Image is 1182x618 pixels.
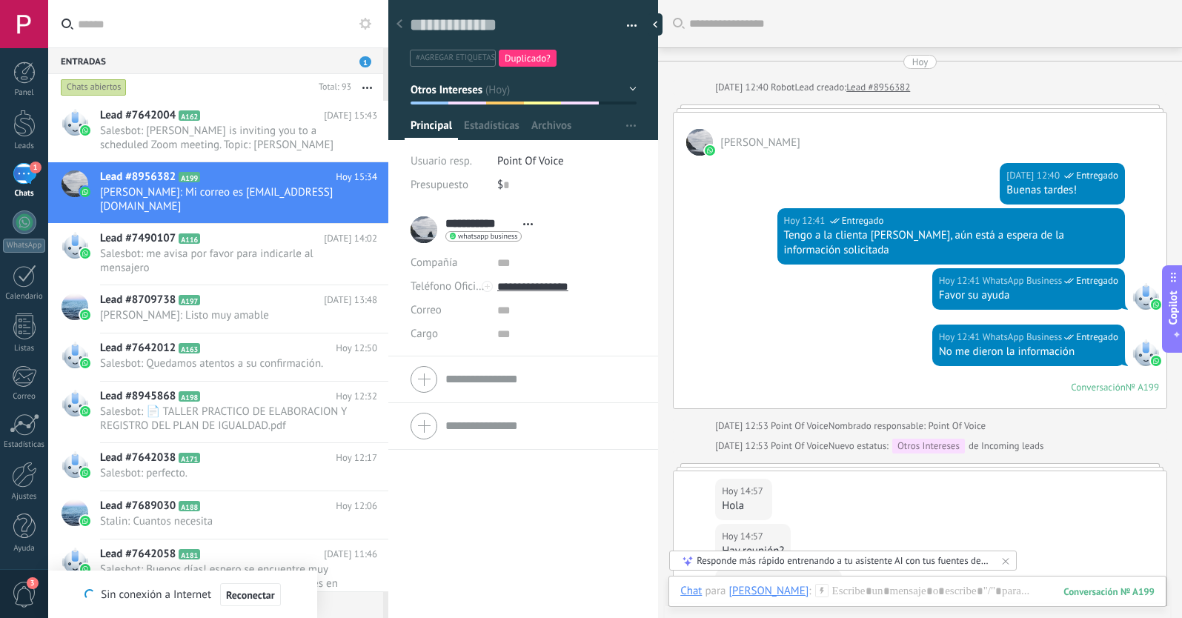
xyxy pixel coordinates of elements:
[179,343,200,353] span: A163
[359,56,371,67] span: 1
[464,119,519,140] span: Estadísticas
[48,101,388,162] a: Lead #7642004 A162 [DATE] 15:43 Salesbot: [PERSON_NAME] is inviting you to a scheduled Zoom meeti...
[411,322,486,345] div: Cargo
[771,81,794,93] span: Robot
[1076,330,1118,345] span: Entregado
[411,150,486,173] div: Usuario resp.
[1132,339,1159,366] span: WhatsApp Business
[80,406,90,416] img: waba.svg
[27,577,39,589] span: 3
[100,547,176,562] span: Lead #7642058
[30,162,41,173] span: 1
[3,88,46,98] div: Panel
[939,288,1118,303] div: Favor su ayuda
[411,303,442,317] span: Correo
[3,492,46,502] div: Ajustes
[416,53,495,63] span: #agregar etiquetas
[179,233,200,244] span: A116
[846,80,910,95] a: Lead #8956382
[497,154,564,168] span: Point Of Voice
[722,499,766,514] div: Hola
[336,499,377,514] span: Hoy 12:06
[100,308,349,322] span: [PERSON_NAME]: Listo muy amable
[3,440,46,450] div: Estadísticas
[336,389,377,404] span: Hoy 12:32
[722,529,766,544] div: Hoy 14:57
[336,341,377,356] span: Hoy 12:50
[829,439,1044,453] div: de Incoming leads
[1006,183,1118,198] div: Buenas tardes!
[100,231,176,246] span: Lead #7490107
[100,341,176,356] span: Lead #7642012
[1076,168,1118,183] span: Entregado
[497,173,637,197] div: $
[795,80,847,95] div: Lead creado:
[48,162,388,223] a: Lead #8956382 A199 Hoy 15:34 [PERSON_NAME]: Mi correo es [EMAIL_ADDRESS][DOMAIN_NAME]
[80,310,90,320] img: waba.svg
[80,358,90,368] img: waba.svg
[100,293,176,308] span: Lead #8709738
[939,273,983,288] div: Hoy 12:41
[939,345,1118,359] div: No me dieron la información
[411,274,486,298] button: Teléfono Oficina
[80,468,90,478] img: waba.svg
[715,419,771,433] div: [DATE] 12:53
[80,125,90,136] img: waba.svg
[3,142,46,151] div: Leads
[766,574,834,589] span: Owen Donoso
[3,189,46,199] div: Chats
[48,539,388,600] a: Lead #7642058 A181 [DATE] 11:46 Salesbot: Buenos días! espero se encuentre muy bien. Hace poco no...
[48,224,388,285] a: Lead #7490107 A116 [DATE] 14:02 Salesbot: me avisa por favor para indicarle al mensajero
[892,439,965,453] div: Otros Intereses
[1071,381,1126,393] div: Conversación
[80,248,90,259] img: waba.svg
[411,154,472,168] span: Usuario resp.
[48,443,388,491] a: Lead #7642038 A171 Hoy 12:17 Salesbot: perfecto.
[100,499,176,514] span: Lead #7689030
[983,273,1063,288] span: WhatsApp Business
[48,47,383,74] div: Entradas
[48,382,388,442] a: Lead #8945868 A198 Hoy 12:32 Salesbot: 📄 TALLER PRACTICO DE ELABORACION Y REGISTRO DEL PLAN DE IG...
[61,79,127,96] div: Chats abiertos
[336,451,377,465] span: Hoy 12:17
[829,439,889,453] span: Nuevo estatus:
[686,129,713,156] span: Owen Donoso
[705,584,726,599] span: para
[784,228,1118,258] div: Tengo a la clienta [PERSON_NAME], aún está a espera de la información solicitada
[648,13,663,36] div: Ocultar
[179,172,200,182] span: A199
[100,562,349,591] span: Salesbot: Buenos días! espero se encuentre muy bien. Hace poco nos escribió mostrando interés en ...
[226,590,275,600] span: Reconectar
[983,330,1063,345] span: WhatsApp Business
[84,582,280,607] div: Sin conexión a Internet
[697,554,991,567] div: Responde más rápido entrenando a tu asistente AI con tus fuentes de datos
[1132,283,1159,310] span: WhatsApp Business
[1151,299,1161,310] img: waba.svg
[100,466,349,480] span: Salesbot: perfecto.
[411,328,438,339] span: Cargo
[80,564,90,574] img: waba.svg
[100,451,176,465] span: Lead #7642038
[3,392,46,402] div: Correo
[100,247,349,275] span: Salesbot: me avisa por favor para indicarle al mensajero
[324,547,377,562] span: [DATE] 11:46
[336,170,377,185] span: Hoy 15:34
[722,574,766,589] div: Hoy 14:57
[784,213,828,228] div: Hoy 12:41
[80,516,90,526] img: waba.svg
[324,108,377,123] span: [DATE] 15:43
[3,544,46,554] div: Ayuda
[1076,273,1118,288] span: Entregado
[351,74,383,101] button: Más
[705,145,715,156] img: waba.svg
[179,295,200,305] span: A197
[313,80,351,95] div: Total: 93
[48,285,388,333] a: Lead #8709738 A197 [DATE] 13:48 [PERSON_NAME]: Listo muy amable
[722,544,784,559] div: Hay reunión?
[100,170,176,185] span: Lead #8956382
[411,250,486,274] div: Compañía
[100,389,176,404] span: Lead #8945868
[179,110,200,121] span: A162
[100,108,176,123] span: Lead #7642004
[220,583,281,607] button: Reconectar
